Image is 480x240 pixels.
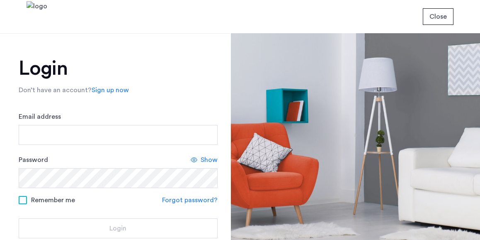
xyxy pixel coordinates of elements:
label: Email address [19,112,61,122]
span: Remember me [31,195,75,205]
a: Forgot password? [162,195,218,205]
button: button [19,218,218,238]
span: Close [429,12,447,22]
button: button [423,8,453,25]
span: Login [109,223,126,233]
span: Don’t have an account? [19,87,92,93]
h1: Login [19,59,218,78]
span: Show [201,155,218,165]
img: logo [27,1,47,32]
a: Sign up now [92,85,129,95]
label: Password [19,155,48,165]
